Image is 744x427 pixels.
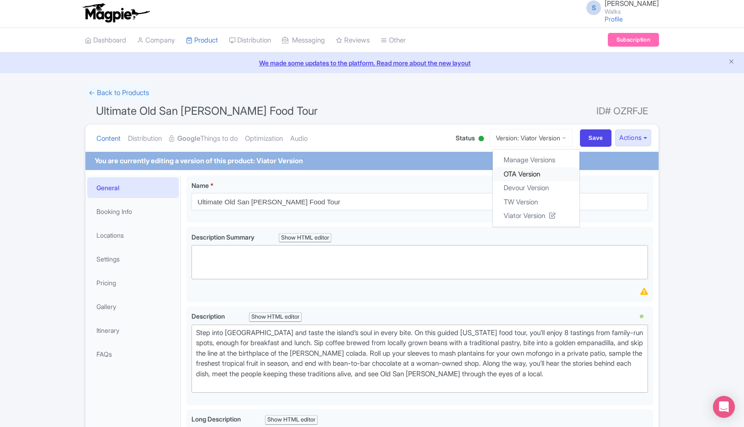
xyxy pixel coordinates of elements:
[186,28,218,53] a: Product
[96,124,121,153] a: Content
[493,181,579,195] a: Devour Version
[279,233,331,243] div: Show HTML editor
[245,124,283,153] a: Optimization
[596,102,648,120] span: ID# OZRFJE
[615,129,651,146] button: Actions
[87,320,179,341] a: Itinerary
[87,344,179,364] a: FAQs
[128,124,162,153] a: Distribution
[96,104,318,117] span: Ultimate Old San [PERSON_NAME] Food Tour
[580,129,612,147] input: Save
[249,312,302,322] div: Show HTML editor
[80,3,151,23] img: logo-ab69f6fb50320c5b225c76a69d11143b.png
[5,58,739,68] a: We made some updates to the platform. Read more about the new layout
[265,415,318,425] div: Show HTML editor
[713,396,735,418] div: Open Intercom Messenger
[87,177,179,198] a: General
[191,233,256,241] span: Description Summary
[489,129,573,147] a: Version: Viator Version
[191,312,226,320] span: Description
[336,28,370,53] a: Reviews
[87,296,179,317] a: Gallery
[229,28,271,53] a: Distribution
[87,201,179,222] a: Booking Info
[282,28,325,53] a: Messaging
[87,272,179,293] a: Pricing
[87,249,179,269] a: Settings
[728,57,735,68] button: Close announcement
[85,84,153,102] a: ← Back to Products
[85,28,126,53] a: Dashboard
[456,133,475,143] span: Status
[169,124,238,153] a: GoogleThings to do
[191,181,209,189] span: Name
[493,209,579,223] a: Viator Version
[477,132,486,146] div: Active
[87,225,179,246] a: Locations
[605,9,659,15] small: Walks
[493,167,579,181] a: OTA Version
[196,328,643,390] div: Step into [GEOGRAPHIC_DATA] and taste the island’s soul in every bite. On this guided [US_STATE] ...
[608,33,659,47] a: Subscription
[381,28,406,53] a: Other
[95,156,303,166] div: You are currently editing a version of this product: Viator Version
[290,124,308,153] a: Audio
[605,15,623,23] a: Profile
[137,28,175,53] a: Company
[493,153,579,167] a: Manage Versions
[191,415,242,423] span: Long Description
[177,133,200,144] strong: Google
[586,0,601,15] span: S
[493,195,579,209] a: TW Version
